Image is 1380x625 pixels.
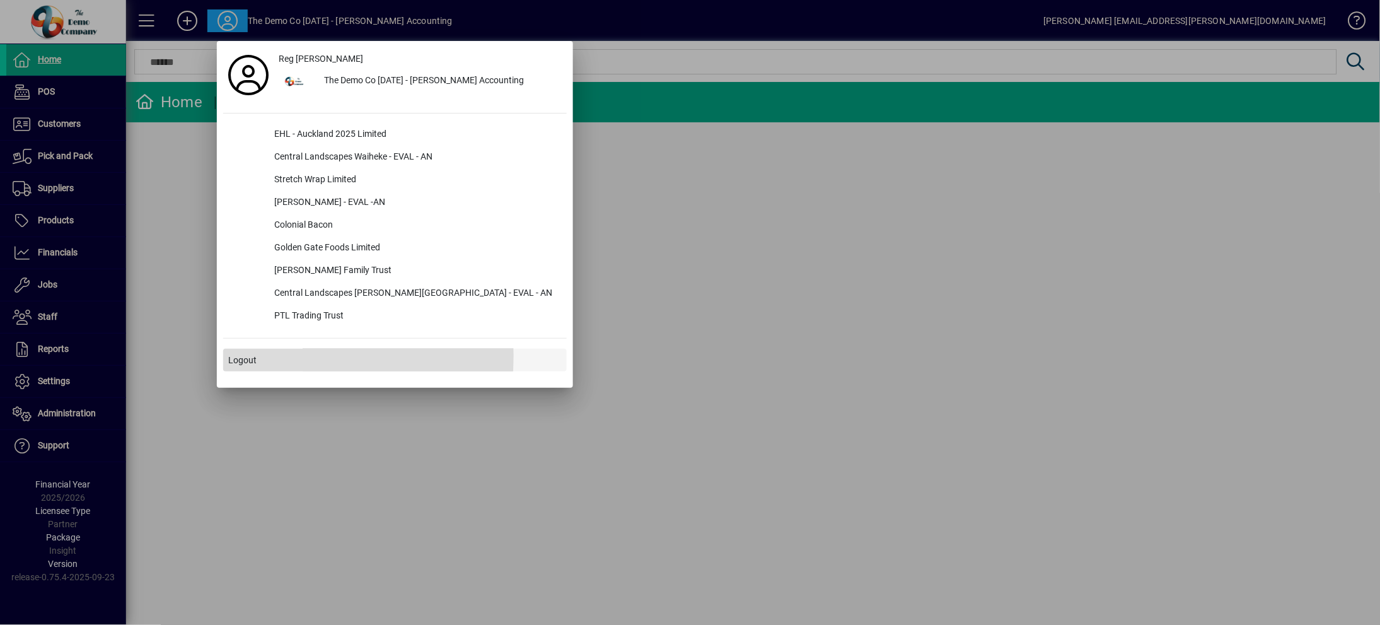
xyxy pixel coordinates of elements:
[223,260,567,283] button: [PERSON_NAME] Family Trust
[264,283,567,305] div: Central Landscapes [PERSON_NAME][GEOGRAPHIC_DATA] - EVAL - AN
[264,169,567,192] div: Stretch Wrap Limited
[264,214,567,237] div: Colonial Bacon
[223,214,567,237] button: Colonial Bacon
[223,192,567,214] button: [PERSON_NAME] - EVAL -AN
[264,237,567,260] div: Golden Gate Foods Limited
[223,237,567,260] button: Golden Gate Foods Limited
[274,47,567,70] a: Reg [PERSON_NAME]
[223,124,567,146] button: EHL - Auckland 2025 Limited
[264,192,567,214] div: [PERSON_NAME] - EVAL -AN
[223,283,567,305] button: Central Landscapes [PERSON_NAME][GEOGRAPHIC_DATA] - EVAL - AN
[223,146,567,169] button: Central Landscapes Waiheke - EVAL - AN
[223,305,567,328] button: PTL Trading Trust
[264,305,567,328] div: PTL Trading Trust
[279,52,363,66] span: Reg [PERSON_NAME]
[223,169,567,192] button: Stretch Wrap Limited
[223,349,567,371] button: Logout
[223,64,274,86] a: Profile
[274,70,567,93] button: The Demo Co [DATE] - [PERSON_NAME] Accounting
[264,146,567,169] div: Central Landscapes Waiheke - EVAL - AN
[314,70,567,93] div: The Demo Co [DATE] - [PERSON_NAME] Accounting
[228,354,257,367] span: Logout
[264,124,567,146] div: EHL - Auckland 2025 Limited
[264,260,567,283] div: [PERSON_NAME] Family Trust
